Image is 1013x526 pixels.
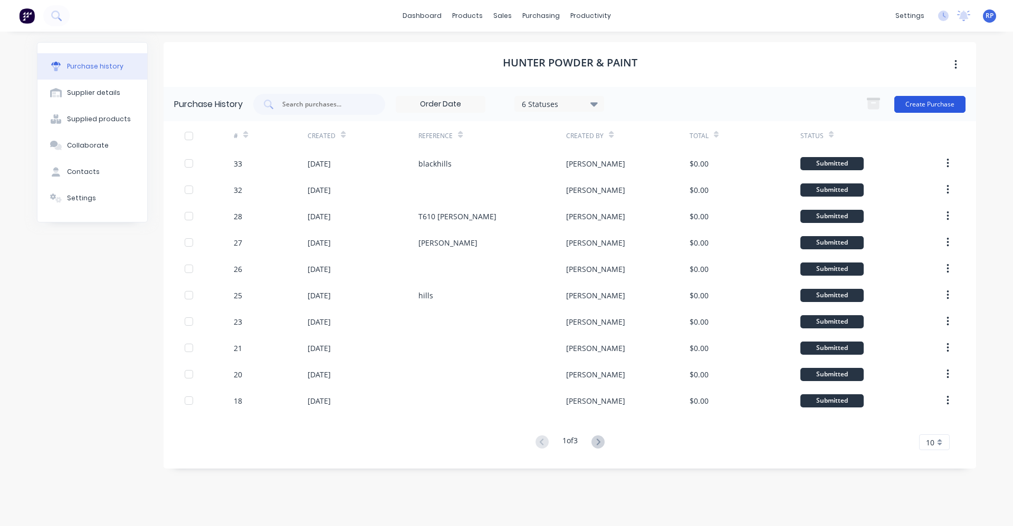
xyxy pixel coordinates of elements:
div: sales [488,8,517,24]
div: $0.00 [690,237,709,248]
div: [DATE] [308,316,331,327]
div: Submitted [800,315,864,328]
div: [DATE] [308,395,331,406]
div: 27 [234,237,242,248]
div: [PERSON_NAME] [566,316,625,327]
div: [PERSON_NAME] [566,184,625,196]
div: T610 [PERSON_NAME] [418,211,496,222]
div: Collaborate [67,141,109,150]
div: purchasing [517,8,565,24]
div: settings [890,8,930,24]
div: Supplier details [67,88,120,98]
h1: Hunter Powder & Paint [503,56,637,69]
div: productivity [565,8,616,24]
div: Submitted [800,262,864,276]
div: $0.00 [690,211,709,222]
div: $0.00 [690,316,709,327]
input: Search purchases... [281,99,369,110]
div: [DATE] [308,369,331,380]
div: $0.00 [690,395,709,406]
div: [DATE] [308,237,331,248]
div: $0.00 [690,369,709,380]
button: Collaborate [37,132,147,159]
img: Factory [19,8,35,24]
div: $0.00 [690,158,709,169]
button: Settings [37,185,147,211]
div: Settings [67,193,96,203]
div: $0.00 [690,290,709,301]
div: [DATE] [308,184,331,196]
div: Reference [418,131,453,141]
div: [DATE] [308,158,331,169]
div: Supplied products [67,114,131,124]
div: Created [308,131,336,141]
div: [DATE] [308,343,331,354]
div: Submitted [800,368,864,381]
div: $0.00 [690,264,709,275]
span: 10 [926,437,934,448]
div: products [447,8,488,24]
div: Submitted [800,236,864,249]
div: $0.00 [690,343,709,354]
div: [DATE] [308,264,331,275]
div: hills [418,290,433,301]
div: Purchase History [174,98,243,111]
div: [PERSON_NAME] [566,237,625,248]
div: Status [800,131,824,141]
input: Order Date [396,96,485,112]
button: Supplied products [37,106,147,132]
div: [PERSON_NAME] [566,343,625,354]
div: 26 [234,264,242,275]
div: Submitted [800,157,864,170]
div: [PERSON_NAME] [566,290,625,301]
span: RP [986,11,993,21]
div: Contacts [67,167,100,177]
div: Created By [566,131,604,141]
div: Purchase history [67,62,123,71]
div: [PERSON_NAME] [418,237,477,248]
div: blackhills [418,158,452,169]
div: 32 [234,184,242,196]
div: $0.00 [690,184,709,196]
div: [DATE] [308,211,331,222]
div: 6 Statuses [522,98,597,109]
div: 20 [234,369,242,380]
div: 28 [234,211,242,222]
button: Purchase history [37,53,147,80]
div: 21 [234,343,242,354]
div: [DATE] [308,290,331,301]
div: [PERSON_NAME] [566,158,625,169]
div: 33 [234,158,242,169]
div: Submitted [800,210,864,223]
div: [PERSON_NAME] [566,211,625,222]
div: Submitted [800,342,864,355]
button: Contacts [37,159,147,185]
a: dashboard [397,8,447,24]
div: # [234,131,238,141]
button: Create Purchase [894,96,966,113]
div: [PERSON_NAME] [566,395,625,406]
div: 23 [234,316,242,327]
div: 1 of 3 [562,435,578,450]
div: Submitted [800,394,864,407]
button: Supplier details [37,80,147,106]
div: Submitted [800,183,864,197]
div: Total [690,131,709,141]
div: Submitted [800,289,864,302]
div: 18 [234,395,242,406]
div: [PERSON_NAME] [566,369,625,380]
div: [PERSON_NAME] [566,264,625,275]
div: 25 [234,290,242,301]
